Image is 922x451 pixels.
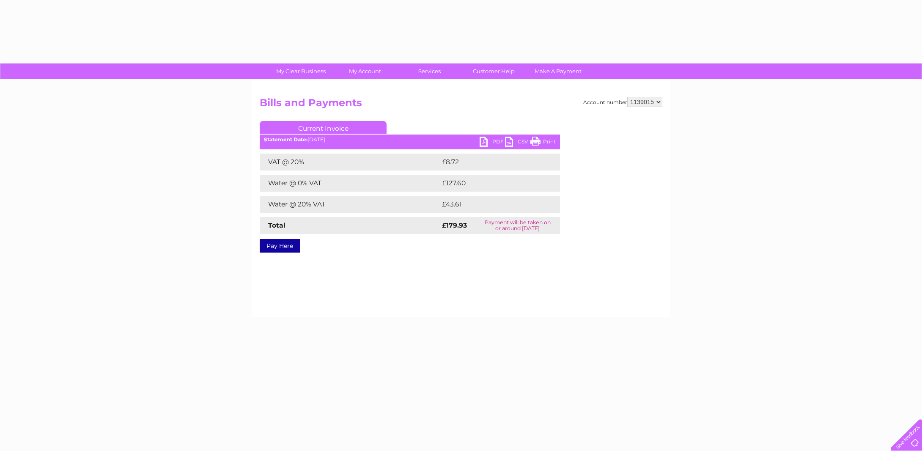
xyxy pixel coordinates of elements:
div: [DATE] [260,137,560,143]
td: Payment will be taken on or around [DATE] [475,217,560,234]
a: Current Invoice [260,121,387,134]
a: Pay Here [260,239,300,253]
td: Water @ 20% VAT [260,196,440,213]
strong: £179.93 [442,221,467,229]
div: Account number [583,97,662,107]
a: Customer Help [459,63,529,79]
a: PDF [480,137,505,149]
a: CSV [505,137,530,149]
strong: Total [268,221,285,229]
td: £8.72 [440,154,540,170]
td: VAT @ 20% [260,154,440,170]
b: Statement Date: [264,136,307,143]
td: £43.61 [440,196,542,213]
h2: Bills and Payments [260,97,662,113]
a: Make A Payment [523,63,593,79]
td: £127.60 [440,175,544,192]
a: My Clear Business [266,63,336,79]
a: Print [530,137,556,149]
a: My Account [330,63,400,79]
a: Services [395,63,464,79]
td: Water @ 0% VAT [260,175,440,192]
